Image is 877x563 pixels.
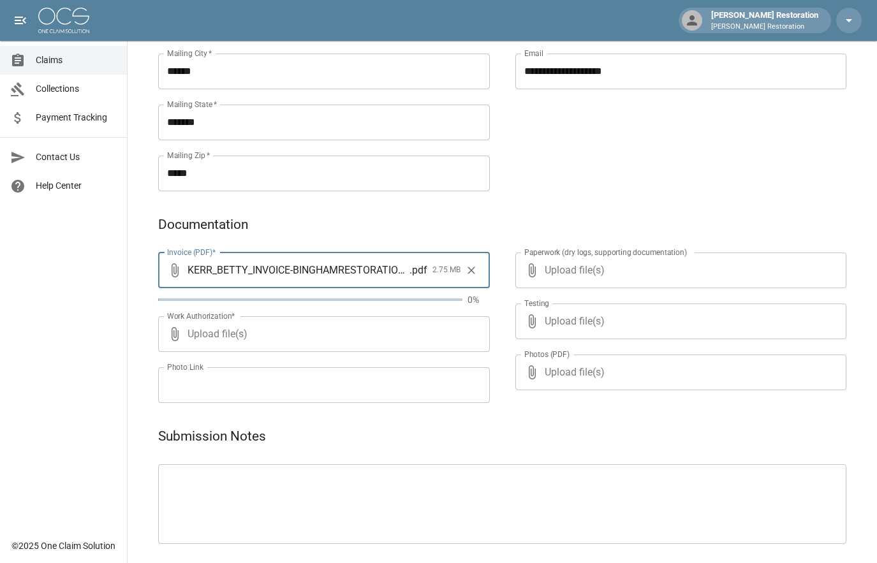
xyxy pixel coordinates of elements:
label: Testing [524,298,549,309]
span: KERR_BETTY_INVOICE-BINGHAMRESTORATION-TUC [188,263,409,277]
img: ocs-logo-white-transparent.png [38,8,89,33]
label: Mailing City [167,48,212,59]
span: Upload file(s) [188,316,455,352]
span: Payment Tracking [36,111,117,124]
label: Email [524,48,543,59]
p: [PERSON_NAME] Restoration [711,22,818,33]
label: Photo Link [167,362,203,372]
label: Mailing State [167,99,217,110]
label: Invoice (PDF)* [167,247,216,258]
span: . pdf [409,263,427,277]
span: Upload file(s) [545,355,813,390]
label: Paperwork (dry logs, supporting documentation) [524,247,687,258]
span: Help Center [36,179,117,193]
label: Mailing Zip [167,150,210,161]
span: Collections [36,82,117,96]
button: open drawer [8,8,33,33]
span: Claims [36,54,117,67]
span: Upload file(s) [545,252,813,288]
button: Clear [462,261,481,280]
label: Work Authorization* [167,311,235,321]
label: Photos (PDF) [524,349,570,360]
div: © 2025 One Claim Solution [11,539,115,552]
span: Upload file(s) [545,303,813,339]
p: 0% [468,293,490,306]
div: [PERSON_NAME] Restoration [706,9,823,32]
span: Contact Us [36,150,117,164]
span: 2.75 MB [432,264,461,277]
